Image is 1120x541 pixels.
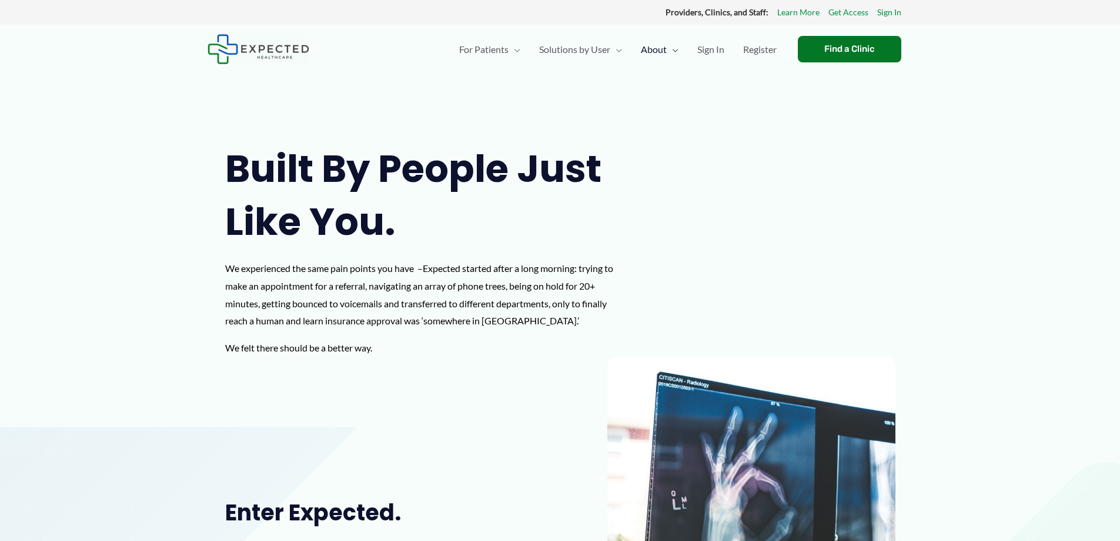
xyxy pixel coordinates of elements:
a: AboutMenu Toggle [631,29,688,70]
h1: Built by people just like you. [225,142,627,248]
span: About [641,29,667,70]
p: We experienced the same pain points you have – [225,260,627,330]
span: Menu Toggle [509,29,520,70]
a: Sign In [877,5,901,20]
span: Menu Toggle [610,29,622,70]
a: Sign In [688,29,734,70]
a: Get Access [828,5,868,20]
a: Solutions by UserMenu Toggle [530,29,631,70]
a: For PatientsMenu Toggle [450,29,530,70]
span: Solutions by User [539,29,610,70]
span: Menu Toggle [667,29,678,70]
a: Find a Clinic [798,36,901,62]
p: We felt there should be a better way. [225,339,627,357]
span: Register [743,29,777,70]
a: Learn More [777,5,820,20]
a: Register [734,29,786,70]
h2: Enter Expected. [225,498,523,527]
nav: Primary Site Navigation [450,29,786,70]
strong: Providers, Clinics, and Staff: [666,7,768,17]
span: For Patients [459,29,509,70]
img: Expected Healthcare Logo - side, dark font, small [208,34,309,64]
span: Sign In [697,29,724,70]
